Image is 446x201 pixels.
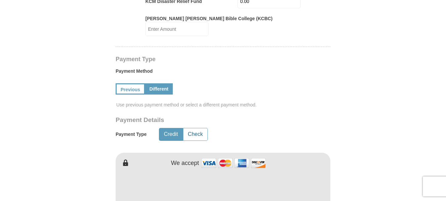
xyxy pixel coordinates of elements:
a: Previous [116,83,145,95]
h4: Payment Type [116,57,330,62]
button: Credit [159,128,183,141]
label: Payment Method [116,68,330,78]
h3: Payment Details [116,116,284,124]
h4: We accept [171,160,199,167]
a: Different [145,83,173,95]
label: [PERSON_NAME] [PERSON_NAME] Bible College (KCBC) [145,15,273,22]
input: Enter Amount [145,22,208,36]
button: Check [183,128,207,141]
img: credit cards accepted [201,156,267,170]
span: Use previous payment method or select a different payment method. [116,101,331,108]
h5: Payment Type [116,132,147,137]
